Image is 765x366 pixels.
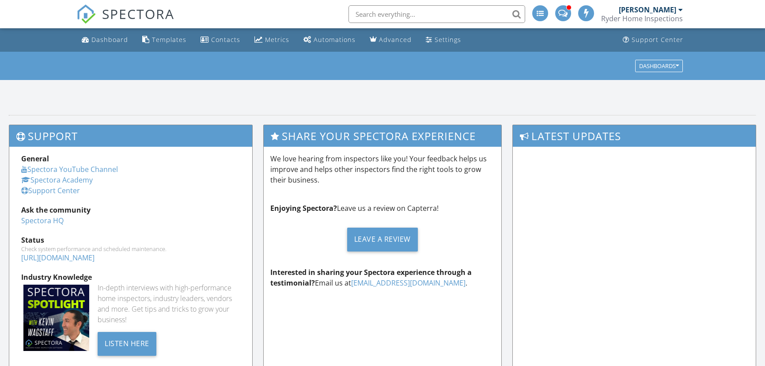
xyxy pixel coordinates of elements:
img: The Best Home Inspection Software - Spectora [76,4,96,24]
a: Contacts [197,32,244,48]
h3: Support [9,125,252,147]
a: Advanced [366,32,415,48]
div: Ask the community [21,205,240,215]
h3: Share Your Spectora Experience [264,125,501,147]
a: Spectora YouTube Channel [21,164,118,174]
h3: Latest Updates [513,125,756,147]
a: [URL][DOMAIN_NAME] [21,253,95,263]
a: Support Center [21,186,80,195]
a: Spectora HQ [21,216,64,225]
div: Listen Here [98,332,156,356]
a: Settings [422,32,465,48]
a: Dashboard [78,32,132,48]
div: Support Center [632,35,683,44]
div: Templates [152,35,186,44]
a: Leave a Review [270,221,495,258]
strong: Enjoying Spectora? [270,203,337,213]
input: Search everything... [348,5,525,23]
a: Templates [139,32,190,48]
strong: Interested in sharing your Spectora experience through a testimonial? [270,267,472,288]
div: Dashboard [91,35,128,44]
div: Metrics [265,35,289,44]
a: Listen Here [98,338,156,348]
div: Dashboards [639,63,679,69]
a: Automations (Advanced) [300,32,359,48]
strong: General [21,154,49,164]
div: Ryder Home Inspections [601,14,683,23]
a: Metrics [251,32,293,48]
a: [EMAIL_ADDRESS][DOMAIN_NAME] [351,278,466,288]
div: Industry Knowledge [21,272,240,282]
div: Contacts [211,35,240,44]
span: SPECTORA [102,4,174,23]
div: [PERSON_NAME] [619,5,676,14]
div: Settings [435,35,461,44]
a: Support Center [619,32,687,48]
div: Check system performance and scheduled maintenance. [21,245,240,252]
p: Email us at . [270,267,495,288]
img: Spectoraspolightmain [23,285,89,351]
div: In-depth interviews with high-performance home inspectors, industry leaders, vendors and more. Ge... [98,282,240,325]
div: Leave a Review [347,228,418,252]
div: Advanced [379,35,412,44]
p: Leave us a review on Capterra! [270,203,495,213]
div: Status [21,235,240,245]
p: We love hearing from inspectors like you! Your feedback helps us improve and helps other inspecto... [270,153,495,185]
a: Spectora Academy [21,175,93,185]
button: Dashboards [635,60,683,72]
a: SPECTORA [76,12,174,30]
div: Automations [314,35,356,44]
